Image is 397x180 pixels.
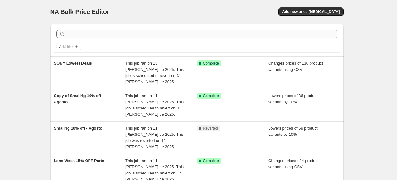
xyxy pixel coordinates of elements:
[54,61,92,66] span: SONY Lowest Deals
[125,93,184,117] span: This job ran on 11 [PERSON_NAME] de 2025. This job is scheduled to revert on 31 [PERSON_NAME] de ...
[278,7,343,16] button: Add new price [MEDICAL_DATA]
[282,9,340,14] span: Add new price [MEDICAL_DATA]
[203,93,219,98] span: Complete
[54,93,104,104] span: Copy of Smallrig 10% off - Agosto
[203,61,219,66] span: Complete
[203,126,218,131] span: Reverted
[56,43,81,50] button: Add filter
[54,126,102,131] span: Smallrig 10% off - Agosto
[268,61,323,72] span: Changes prices of 130 product variants using CSV
[50,8,109,15] span: NA Bulk Price Editor
[268,158,319,169] span: Changes prices of 4 product variants using CSV
[59,44,74,49] span: Add filter
[268,93,318,104] span: Lowers prices of 36 product variants by 10%
[268,126,318,137] span: Lowers prices of 69 product variants by 10%
[125,61,184,84] span: This job ran on 13 [PERSON_NAME] de 2025. This job is scheduled to revert on 31 [PERSON_NAME] de ...
[125,126,184,149] span: This job ran on 11 [PERSON_NAME] de 2025. This job was reverted on 11 [PERSON_NAME] de 2025.
[54,158,108,163] span: Lens Week 15% OFF Parte II
[203,158,219,163] span: Complete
